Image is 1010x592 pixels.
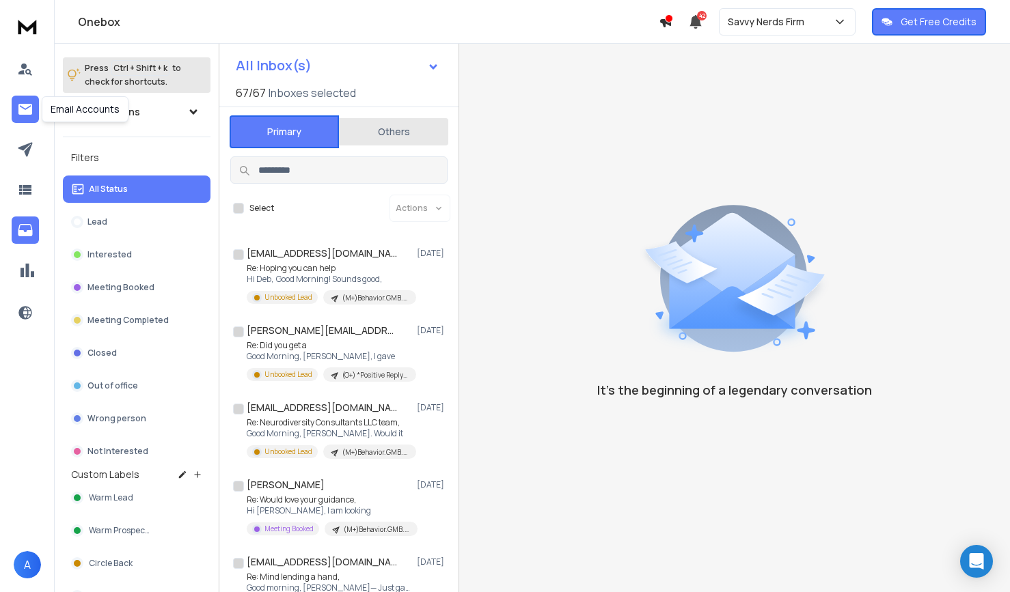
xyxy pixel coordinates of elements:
[247,340,411,351] p: Re: Did you get a
[230,115,339,148] button: Primary
[342,370,408,380] p: (O+) *Positive Reply* Prospects- Unbooked Call
[960,545,993,578] div: Open Intercom Messenger
[63,208,210,236] button: Lead
[87,380,138,391] p: Out of office
[63,372,210,399] button: Out of office
[236,85,266,101] span: 67 / 67
[249,203,274,214] label: Select
[247,505,411,516] p: Hi [PERSON_NAME], I am looking
[247,274,411,285] p: Hi Deb, Good Morning! Sounds good,
[89,558,133,569] span: Circle Back
[87,446,148,457] p: Not Interested
[89,184,128,195] p: All Status
[78,14,659,30] h1: Onebox
[247,478,325,492] h1: [PERSON_NAME]
[417,479,448,490] p: [DATE]
[63,438,210,465] button: Not Interested
[63,550,210,577] button: Circle Back
[14,551,41,578] button: A
[87,216,107,227] p: Lead
[236,59,312,72] h1: All Inbox(s)
[417,402,448,413] p: [DATE]
[42,96,128,122] div: Email Accounts
[85,61,181,89] p: Press to check for shortcuts.
[14,14,41,39] img: logo
[87,348,117,358] p: Closed
[264,447,312,457] p: Unbooked Lead
[89,525,152,536] span: Warm Prospects
[269,85,356,101] h3: Inboxes selected
[63,517,210,544] button: Warm Prospects
[247,351,411,362] p: Good Morning, [PERSON_NAME], I gave
[247,572,411,582] p: Re: Mind lending a hand,
[597,380,872,399] p: It’s the beginning of a legendary conversation
[87,249,132,260] p: Interested
[728,15,810,29] p: Savvy Nerds Firm
[247,401,397,414] h1: [EMAIL_ADDRESS][DOMAIN_NAME]
[342,293,408,303] p: (M+)Behavior.GMB.Q32025
[901,15,977,29] p: Get Free Credits
[225,52,450,79] button: All Inbox(s)
[339,117,448,147] button: Others
[247,324,397,337] h1: [PERSON_NAME][EMAIL_ADDRESS][DOMAIN_NAME]
[87,282,154,293] p: Meeting Booked
[63,339,210,367] button: Closed
[417,325,448,336] p: [DATE]
[264,524,314,534] p: Meeting Booked
[342,447,408,457] p: (M+)Behavior.GMB.Q32025
[697,11,707,20] span: 42
[63,484,210,511] button: Warm Lead
[247,555,397,569] h1: [EMAIL_ADDRESS][DOMAIN_NAME]
[89,492,133,503] span: Warm Lead
[264,292,312,302] p: Unbooked Lead
[87,413,146,424] p: Wrong person
[63,175,210,203] button: All Status
[247,428,411,439] p: Good Morning, [PERSON_NAME]. Would it
[71,468,139,481] h3: Custom Labels
[247,246,397,260] h1: [EMAIL_ADDRESS][DOMAIN_NAME]
[87,315,169,326] p: Meeting Completed
[247,417,411,428] p: Re: Neurodiversity Consultants LLC team,
[63,405,210,432] button: Wrong person
[247,494,411,505] p: Re: Would love your guidance,
[111,60,169,76] span: Ctrl + Shift + k
[63,307,210,334] button: Meeting Completed
[63,148,210,167] h3: Filters
[344,524,409,535] p: (M+)Behavior.GMB.Q32025
[872,8,986,36] button: Get Free Credits
[63,98,210,126] button: All Campaigns
[264,369,312,380] p: Unbooked Lead
[63,241,210,268] button: Interested
[417,556,448,567] p: [DATE]
[247,263,411,274] p: Re: Hoping you can help
[417,248,448,259] p: [DATE]
[63,274,210,301] button: Meeting Booked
